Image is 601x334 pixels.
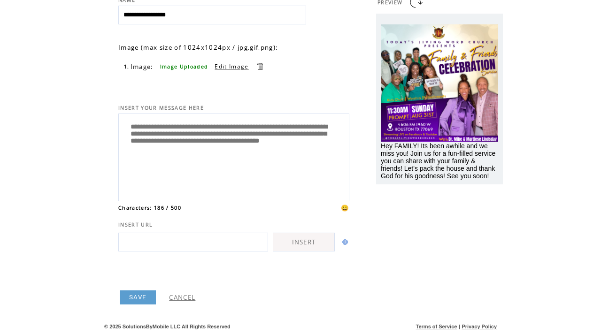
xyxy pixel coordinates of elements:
span: Image Uploaded [160,63,208,70]
span: Image: [131,62,154,71]
a: Privacy Policy [462,324,497,329]
a: SAVE [120,290,156,304]
a: INSERT [273,233,335,251]
a: Terms of Service [416,324,457,329]
span: 😀 [341,204,349,212]
span: © 2025 SolutionsByMobile LLC All Rights Reserved [104,324,231,329]
span: Image (max size of 1024x1024px / jpg,gif,png): [118,43,278,52]
a: Delete this item [255,62,264,71]
span: INSERT URL [118,221,153,228]
span: | [459,324,460,329]
a: Edit Image [215,62,248,70]
a: CANCEL [169,293,195,302]
span: 1. [124,63,130,70]
img: help.gif [339,239,348,245]
span: Hey FAMILY! Its been awhile and we miss you! Join us for a fun-filled service you can share with ... [381,142,495,180]
span: Characters: 186 / 500 [118,205,181,211]
span: INSERT YOUR MESSAGE HERE [118,105,204,111]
